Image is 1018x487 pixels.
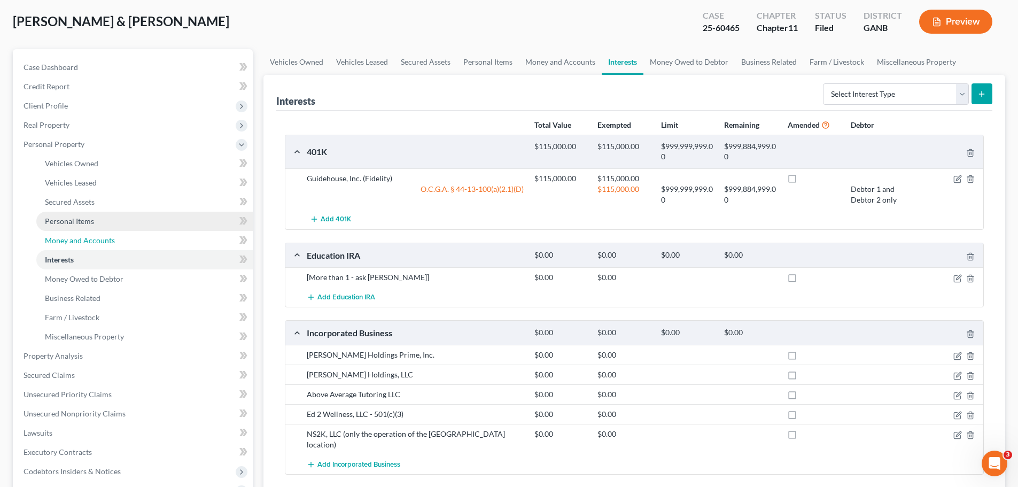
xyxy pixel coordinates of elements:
[301,350,529,360] div: [PERSON_NAME] Holdings Prime, Inc.
[643,49,735,75] a: Money Owed to Debtor
[592,429,655,439] div: $0.00
[529,369,592,380] div: $0.00
[757,10,798,22] div: Chapter
[529,250,592,260] div: $0.00
[24,140,84,149] span: Personal Property
[45,236,115,245] span: Money and Accounts
[719,184,782,205] div: $999,884,999.00
[301,272,529,283] div: [More than 1 - ask [PERSON_NAME]]
[735,49,803,75] a: Business Related
[24,390,112,399] span: Unsecured Priority Claims
[36,154,253,173] a: Vehicles Owned
[519,49,602,75] a: Money and Accounts
[36,289,253,308] a: Business Related
[602,49,643,75] a: Interests
[656,142,719,161] div: $999,999,999.00
[45,255,74,264] span: Interests
[317,293,375,302] span: Add Education IRA
[719,328,782,338] div: $0.00
[15,404,253,423] a: Unsecured Nonpriority Claims
[301,429,529,450] div: NS2K, LLC (only the operation of the [GEOGRAPHIC_DATA] location)
[45,293,100,303] span: Business Related
[15,58,253,77] a: Case Dashboard
[301,409,529,420] div: Ed 2 Wellness, LLC - 501(c)(3)
[703,22,740,34] div: 25-60465
[982,451,1007,476] iframe: Intercom live chat
[36,212,253,231] a: Personal Items
[592,173,655,184] div: $115,000.00
[301,184,529,205] div: O.C.G.A. § 44-13-100(a)(2.1)(D)
[24,409,126,418] span: Unsecured Nonpriority Claims
[864,10,902,22] div: District
[815,22,846,34] div: Filed
[301,369,529,380] div: [PERSON_NAME] Holdings, LLC
[24,351,83,360] span: Property Analysis
[592,389,655,400] div: $0.00
[871,49,962,75] a: Miscellaneous Property
[24,428,52,437] span: Lawsuits
[529,389,592,400] div: $0.00
[36,269,253,289] a: Money Owed to Debtor
[276,95,315,107] div: Interests
[45,159,98,168] span: Vehicles Owned
[15,385,253,404] a: Unsecured Priority Claims
[592,142,655,161] div: $115,000.00
[719,142,782,161] div: $999,884,999.00
[788,120,820,129] strong: Amended
[592,184,655,205] div: $115,000.00
[45,197,95,206] span: Secured Assets
[24,467,121,476] span: Codebtors Insiders & Notices
[724,120,759,129] strong: Remaining
[15,443,253,462] a: Executory Contracts
[15,346,253,366] a: Property Analysis
[321,215,351,224] span: Add 401K
[301,173,529,184] div: Guidehouse, Inc. (Fidelity)
[45,274,123,283] span: Money Owed to Debtor
[24,63,78,72] span: Case Dashboard
[757,22,798,34] div: Chapter
[301,146,529,157] div: 401K
[36,173,253,192] a: Vehicles Leased
[864,22,902,34] div: GANB
[592,328,655,338] div: $0.00
[15,423,253,443] a: Lawsuits
[529,350,592,360] div: $0.00
[15,366,253,385] a: Secured Claims
[656,250,719,260] div: $0.00
[24,82,69,91] span: Credit Report
[263,49,330,75] a: Vehicles Owned
[301,327,529,338] div: Incorporated Business
[24,370,75,380] span: Secured Claims
[394,49,457,75] a: Secured Assets
[592,350,655,360] div: $0.00
[36,327,253,346] a: Miscellaneous Property
[661,120,678,129] strong: Limit
[803,49,871,75] a: Farm / Livestock
[45,332,124,341] span: Miscellaneous Property
[719,250,782,260] div: $0.00
[845,184,908,205] div: Debtor 1 and Debtor 2 only
[45,178,97,187] span: Vehicles Leased
[45,313,99,322] span: Farm / Livestock
[317,460,400,469] span: Add Incorporated Business
[13,13,229,29] span: [PERSON_NAME] & [PERSON_NAME]
[301,389,529,400] div: Above Average Tutoring LLC
[529,272,592,283] div: $0.00
[529,328,592,338] div: $0.00
[24,120,69,129] span: Real Property
[815,10,846,22] div: Status
[36,231,253,250] a: Money and Accounts
[656,328,719,338] div: $0.00
[457,49,519,75] a: Personal Items
[592,369,655,380] div: $0.00
[788,22,798,33] span: 11
[36,250,253,269] a: Interests
[330,49,394,75] a: Vehicles Leased
[24,447,92,457] span: Executory Contracts
[36,192,253,212] a: Secured Assets
[529,142,592,161] div: $115,000.00
[592,409,655,420] div: $0.00
[703,10,740,22] div: Case
[1004,451,1012,459] span: 3
[15,77,253,96] a: Credit Report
